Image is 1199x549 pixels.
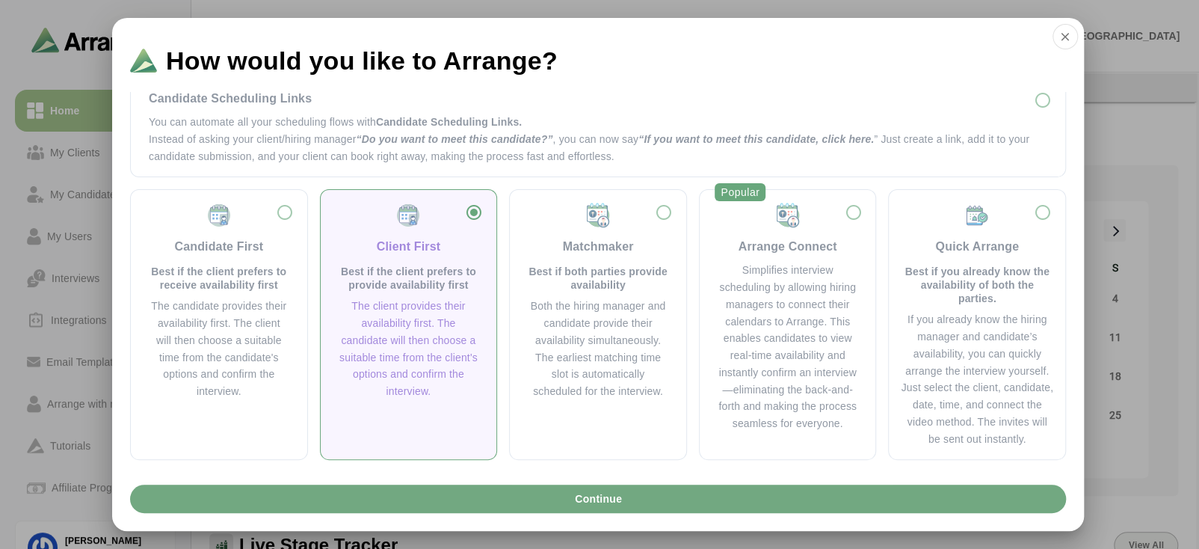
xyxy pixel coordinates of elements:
div: Both the hiring manager and candidate provide their availability simultaneously. The earliest mat... [528,298,668,400]
p: Best if you already know the availability of both the parties. [901,265,1053,305]
p: You can automate all your scheduling flows with [149,114,1047,131]
button: Continue [130,485,1066,513]
p: Instead of asking your client/hiring manager , you can now say ” Just create a link, add it to yo... [149,131,1047,165]
img: Matchmaker [774,202,801,229]
span: “If you want to meet this candidate, click here. [638,133,874,145]
div: Quick Arrange [935,238,1019,256]
div: Popular [715,183,765,201]
img: Logo [130,49,157,73]
div: Candidate First [174,238,263,256]
p: Best if the client prefers to provide availability first [339,265,479,292]
img: Quick Arrange [964,202,990,229]
span: Candidate Scheduling Links. [376,116,522,128]
div: Matchmaker [563,238,634,256]
span: “Do you want to meet this candidate?” [356,133,552,145]
span: How would you like to Arrange? [166,48,558,73]
img: Client First [395,202,422,229]
div: Client First [377,238,440,256]
img: Candidate First [206,202,232,229]
div: Arrange Connect [739,238,837,256]
div: The client provides their availability first. The candidate will then choose a suitable time from... [339,298,479,400]
div: Candidate Scheduling Links [149,90,1047,108]
div: The candidate provides their availability first. The client will then choose a suitable time from... [149,298,289,400]
img: Matchmaker [585,202,611,229]
span: Continue [574,485,622,513]
p: Best if the client prefers to receive availability first [149,265,289,292]
div: If you already know the hiring manager and candidate’s availability, you can quickly arrange the ... [901,311,1053,447]
p: Best if both parties provide availability [528,265,668,292]
div: Simplifies interview scheduling by allowing hiring managers to connect their calendars to Arrange... [718,262,858,432]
